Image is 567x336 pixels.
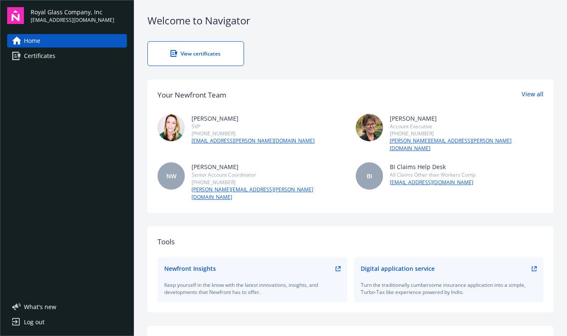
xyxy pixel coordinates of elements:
[24,302,56,311] span: What ' s new
[192,130,315,137] div: [PHONE_NUMBER]
[390,137,544,152] a: [PERSON_NAME][EMAIL_ADDRESS][PERSON_NAME][DOMAIN_NAME]
[164,281,341,296] div: Keep yourself in the know with the latest innovations, insights, and developments that Newfront h...
[147,13,554,28] div: Welcome to Navigator
[165,50,227,57] div: View certificates
[192,137,315,145] a: [EMAIL_ADDRESS][PERSON_NAME][DOMAIN_NAME]
[522,90,543,101] a: View all
[356,114,383,141] img: photo
[157,236,543,247] div: Tools
[24,49,55,63] span: Certificates
[7,49,127,63] a: Certificates
[192,162,346,171] div: [PERSON_NAME]
[166,172,176,180] span: NW
[390,171,475,178] div: All Claims Other than Workers Comp
[157,114,185,141] img: photo
[390,123,544,130] div: Account Executive
[7,302,70,311] button: What's new
[361,281,537,296] div: Turn the traditionally cumbersome insurance application into a simple, Turbo-Tax like experience ...
[24,34,40,48] span: Home
[192,123,315,130] div: SVP
[390,114,544,123] div: [PERSON_NAME]
[31,7,127,24] button: Royal Glass Company, Inc[EMAIL_ADDRESS][DOMAIN_NAME]
[147,41,244,66] a: View certificates
[390,162,475,171] div: BI Claims Help Desk
[192,114,315,123] div: [PERSON_NAME]
[192,171,346,178] div: Senior Account Coordinator
[192,186,346,201] a: [PERSON_NAME][EMAIL_ADDRESS][PERSON_NAME][DOMAIN_NAME]
[24,315,45,329] div: Log out
[192,179,346,186] div: [PHONE_NUMBER]
[31,16,114,24] span: [EMAIL_ADDRESS][DOMAIN_NAME]
[157,90,226,101] div: Your Newfront Team
[390,130,544,137] div: [PHONE_NUMBER]
[7,34,127,48] a: Home
[31,8,114,16] span: Royal Glass Company, Inc
[367,172,372,180] span: BI
[7,7,24,24] img: navigator-logo.svg
[361,264,435,273] div: Digital application service
[164,264,216,273] div: Newfront Insights
[390,179,475,186] a: [EMAIL_ADDRESS][DOMAIN_NAME]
